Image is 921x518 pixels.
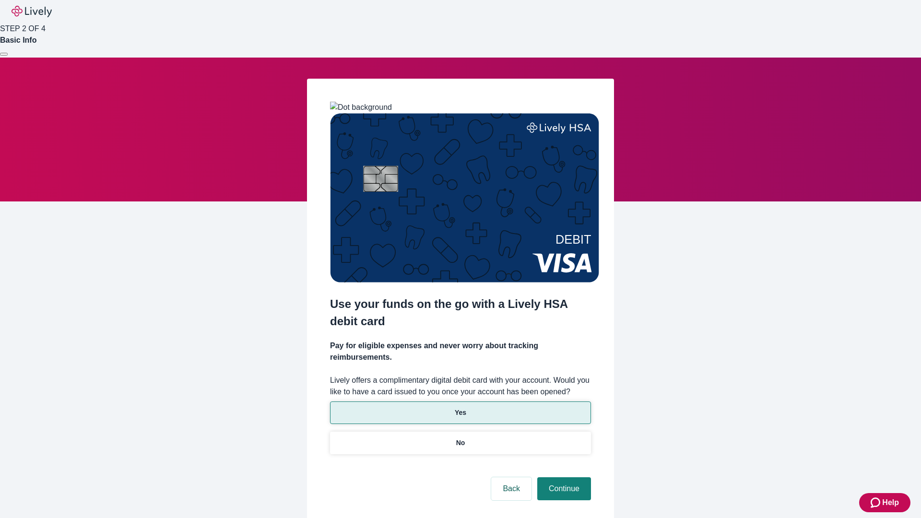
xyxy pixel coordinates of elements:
[330,295,591,330] h2: Use your funds on the go with a Lively HSA debit card
[455,408,466,418] p: Yes
[456,438,465,448] p: No
[882,497,899,508] span: Help
[330,401,591,424] button: Yes
[491,477,531,500] button: Back
[330,432,591,454] button: No
[330,102,392,113] img: Dot background
[859,493,910,512] button: Zendesk support iconHelp
[330,375,591,398] label: Lively offers a complimentary digital debit card with your account. Would you like to have a card...
[537,477,591,500] button: Continue
[330,113,599,283] img: Debit card
[12,6,52,17] img: Lively
[871,497,882,508] svg: Zendesk support icon
[330,340,591,363] h4: Pay for eligible expenses and never worry about tracking reimbursements.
